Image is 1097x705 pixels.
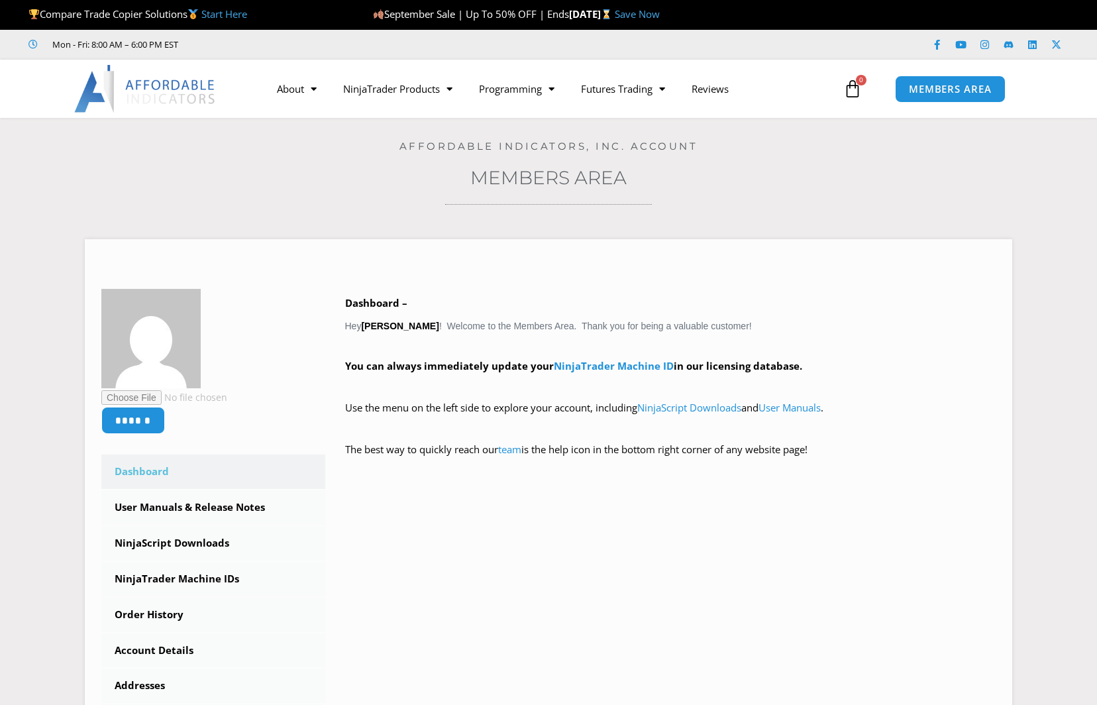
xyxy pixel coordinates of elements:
[637,401,741,414] a: NinjaScript Downloads
[101,669,325,703] a: Addresses
[909,84,992,94] span: MEMBERS AREA
[758,401,821,414] a: User Manuals
[197,38,395,51] iframe: Customer reviews powered by Trustpilot
[601,9,611,19] img: ⌛
[101,490,325,525] a: User Manuals & Release Notes
[345,294,996,478] div: Hey ! Welcome to the Members Area. Thank you for being a valuable customer!
[101,598,325,632] a: Order History
[101,633,325,668] a: Account Details
[101,562,325,596] a: NinjaTrader Machine IDs
[264,74,330,104] a: About
[28,7,247,21] span: Compare Trade Copier Solutions
[498,443,521,456] a: team
[678,74,742,104] a: Reviews
[101,526,325,561] a: NinjaScript Downloads
[345,296,407,309] b: Dashboard –
[895,76,1006,103] a: MEMBERS AREA
[345,359,802,372] strong: You can always immediately update your in our licensing database.
[823,70,882,108] a: 0
[569,7,615,21] strong: [DATE]
[374,9,384,19] img: 🍂
[361,321,439,331] strong: [PERSON_NAME]
[470,166,627,189] a: Members Area
[399,140,698,152] a: Affordable Indicators, Inc. Account
[345,441,996,478] p: The best way to quickly reach our is the help icon in the bottom right corner of any website page!
[568,74,678,104] a: Futures Trading
[554,359,674,372] a: NinjaTrader Machine ID
[74,65,217,113] img: LogoAI | Affordable Indicators – NinjaTrader
[856,75,866,85] span: 0
[466,74,568,104] a: Programming
[188,9,198,19] img: 🥇
[101,455,325,489] a: Dashboard
[373,7,569,21] span: September Sale | Up To 50% OFF | Ends
[615,7,660,21] a: Save Now
[264,74,840,104] nav: Menu
[49,36,178,52] span: Mon - Fri: 8:00 AM – 6:00 PM EST
[101,289,201,388] img: 361a0be519d7acb8f16e276090e322ee6f8e5e614cef1dda7324c14a773939c3
[29,9,39,19] img: 🏆
[201,7,247,21] a: Start Here
[330,74,466,104] a: NinjaTrader Products
[345,399,996,436] p: Use the menu on the left side to explore your account, including and .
